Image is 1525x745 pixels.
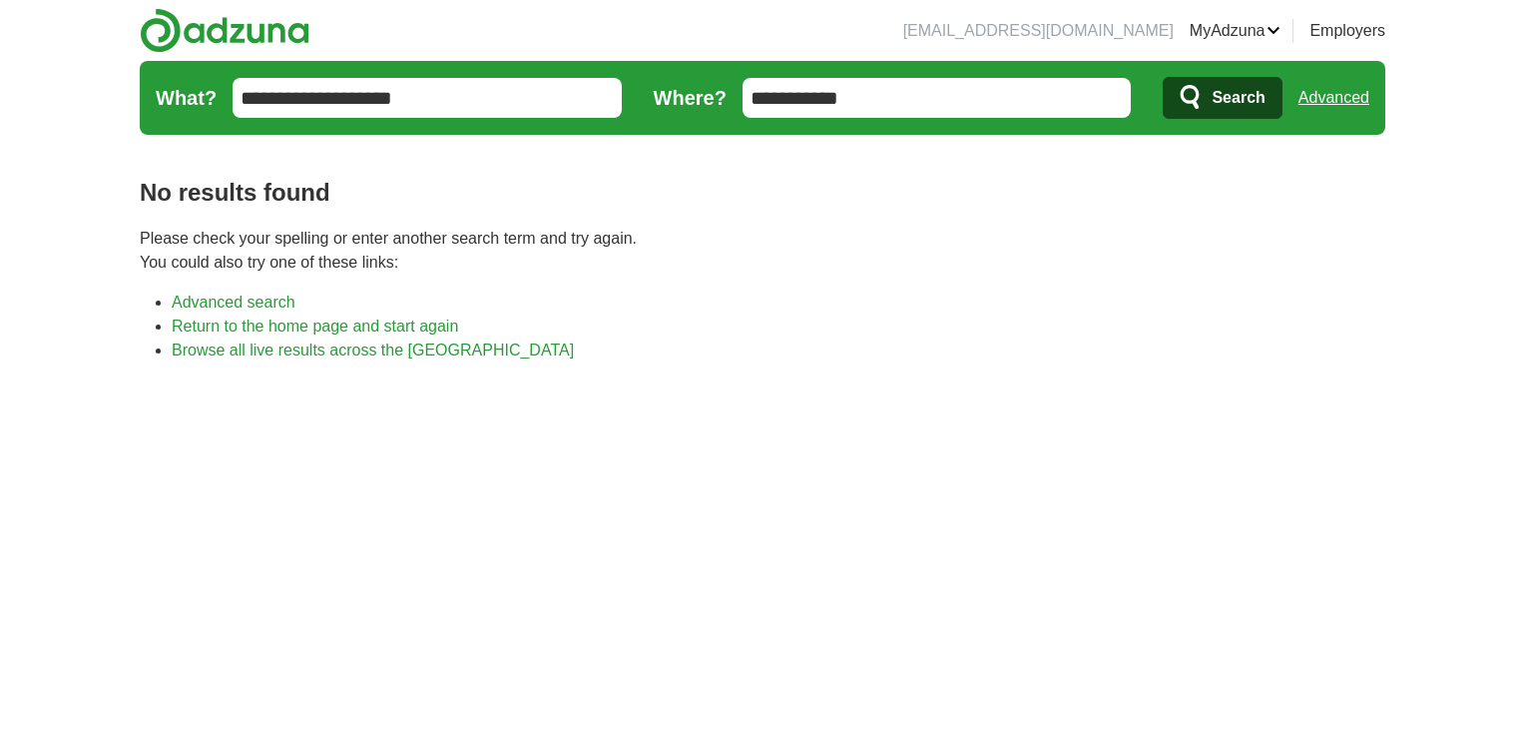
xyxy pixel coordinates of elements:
a: Employers [1309,19,1385,43]
label: What? [156,83,217,113]
a: Browse all live results across the [GEOGRAPHIC_DATA] [172,342,574,359]
img: Adzuna logo [140,8,309,53]
span: Search [1212,78,1265,118]
a: Return to the home page and start again [172,318,458,335]
a: Advanced [1298,78,1369,118]
label: Where? [654,83,727,113]
a: Advanced search [172,294,295,311]
p: Please check your spelling or enter another search term and try again. You could also try one of ... [140,227,1385,275]
li: [EMAIL_ADDRESS][DOMAIN_NAME] [903,19,1174,43]
h1: No results found [140,175,1385,211]
button: Search [1163,77,1281,119]
a: MyAdzuna [1190,19,1281,43]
